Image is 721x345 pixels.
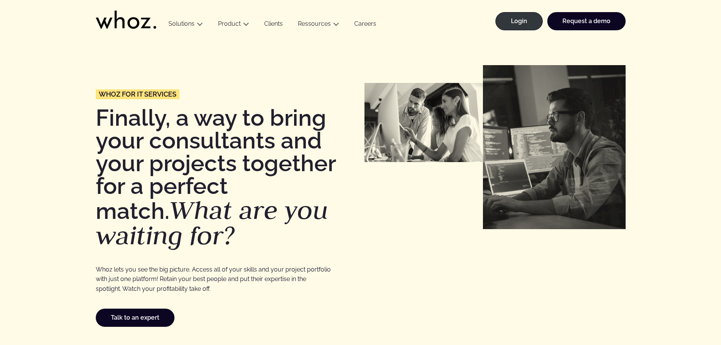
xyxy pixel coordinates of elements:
[483,65,626,229] img: Sociétés numériques
[99,91,176,98] span: Whoz for IT services
[290,20,347,30] button: Ressources
[96,106,357,248] h1: Finally, a way to bring your consultants and your projects together for a perfect match.
[218,20,241,27] a: Product
[96,265,331,293] p: Whoz lets you see the big picture. Access all of your skills and your project portfolio with just...
[257,20,290,30] a: Clients
[298,20,331,27] a: Ressources
[347,20,384,30] a: Careers
[96,193,328,252] em: What are you waiting for?
[364,83,483,162] img: ESN
[210,20,257,30] button: Product
[96,309,174,327] a: Talk to an expert
[161,20,210,30] button: Solutions
[547,12,626,30] a: Request a demo
[495,12,543,30] a: Login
